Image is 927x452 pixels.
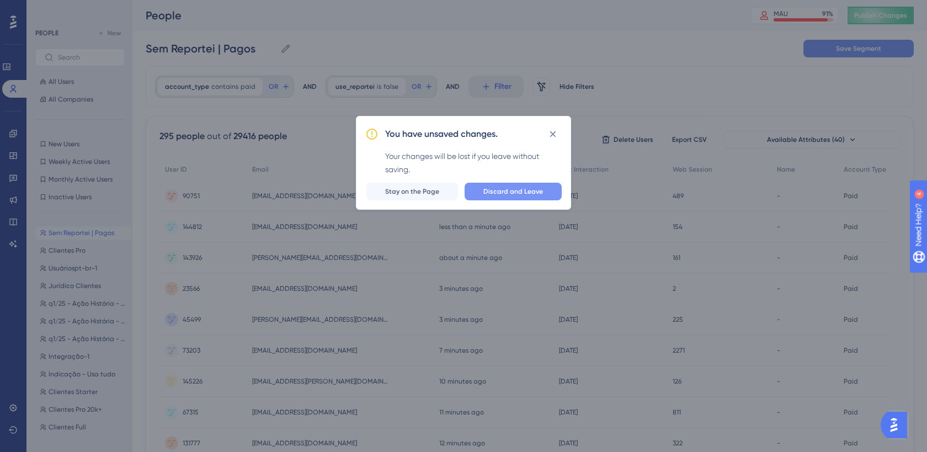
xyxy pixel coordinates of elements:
[881,408,914,442] iframe: UserGuiding AI Assistant Launcher
[385,127,498,141] h2: You have unsaved changes.
[385,187,439,196] span: Stay on the Page
[26,3,69,16] span: Need Help?
[77,6,80,14] div: 4
[385,150,562,176] div: Your changes will be lost if you leave without saving.
[483,187,543,196] span: Discard and Leave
